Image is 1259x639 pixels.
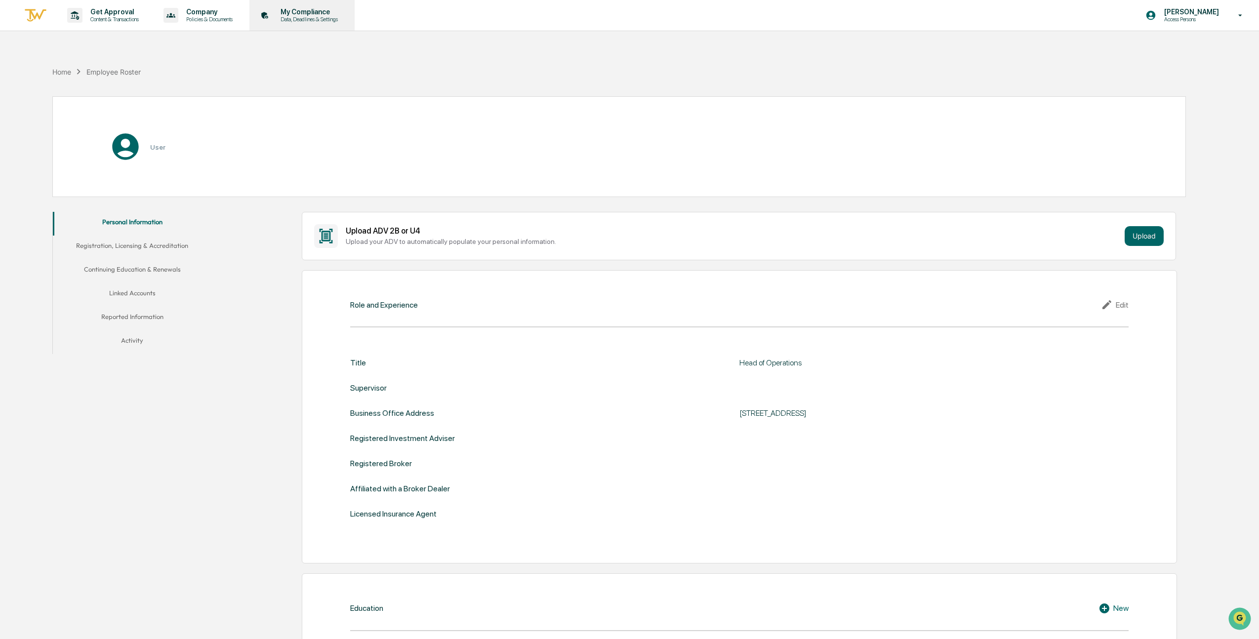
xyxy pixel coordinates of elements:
[53,212,211,236] button: Personal Information
[739,408,986,418] div: [STREET_ADDRESS]
[1125,226,1164,246] button: Upload
[24,7,47,24] img: logo
[350,459,412,468] div: Registered Broker
[273,16,343,23] p: Data, Deadlines & Settings
[1101,299,1129,311] div: Edit
[350,358,366,367] div: Title
[168,79,180,90] button: Start new chat
[20,124,64,134] span: Preclearance
[1156,8,1224,16] p: [PERSON_NAME]
[10,76,28,93] img: 1746055101610-c473b297-6a78-478c-a979-82029cc54cd1
[68,120,126,138] a: 🗄️Attestations
[34,85,125,93] div: We're available if you need us!
[6,139,66,157] a: 🔎Data Lookup
[350,603,383,613] div: Education
[52,68,71,76] div: Home
[81,124,122,134] span: Attestations
[739,358,986,367] div: Head of Operations
[86,68,141,76] div: Employee Roster
[350,300,418,310] div: Role and Experience
[273,8,343,16] p: My Compliance
[150,143,165,151] h3: User
[350,484,450,493] div: Affiliated with a Broker Dealer
[1156,16,1224,23] p: Access Persons
[53,283,211,307] button: Linked Accounts
[53,212,211,354] div: secondary tabs example
[178,8,238,16] p: Company
[53,236,211,259] button: Registration, Licensing & Accreditation
[20,143,62,153] span: Data Lookup
[82,8,144,16] p: Get Approval
[178,16,238,23] p: Policies & Documents
[10,125,18,133] div: 🖐️
[350,509,437,519] div: Licensed Insurance Agent
[53,330,211,354] button: Activity
[34,76,162,85] div: Start new chat
[98,167,120,175] span: Pylon
[10,21,180,37] p: How can we help?
[350,408,434,418] div: Business Office Address
[350,434,455,443] div: Registered Investment Adviser
[6,120,68,138] a: 🖐️Preclearance
[346,226,1120,236] div: Upload ADV 2B or U4
[1227,606,1254,633] iframe: Open customer support
[53,307,211,330] button: Reported Information
[72,125,80,133] div: 🗄️
[346,238,1120,245] div: Upload your ADV to automatically populate your personal information.
[70,167,120,175] a: Powered byPylon
[1098,602,1129,614] div: New
[53,259,211,283] button: Continuing Education & Renewals
[350,383,387,393] div: Supervisor
[10,144,18,152] div: 🔎
[82,16,144,23] p: Content & Transactions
